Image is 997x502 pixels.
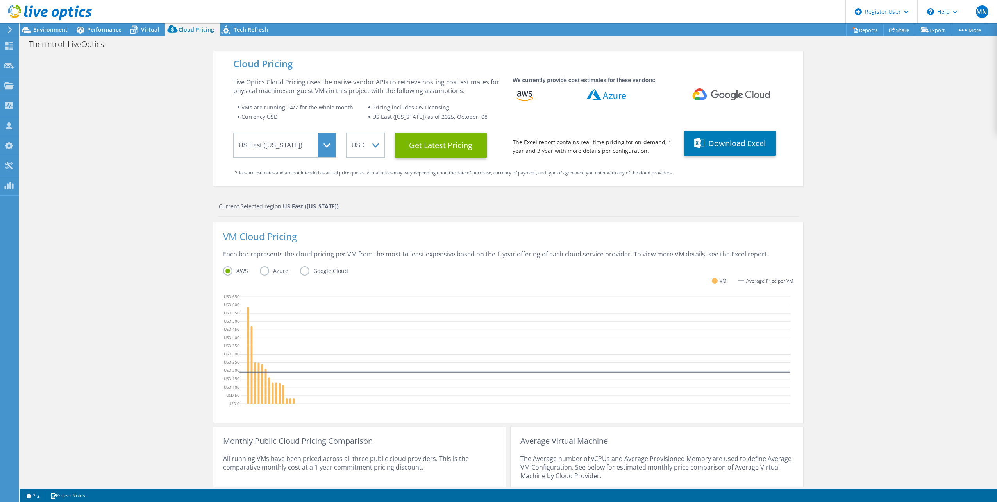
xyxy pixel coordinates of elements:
[224,351,239,357] text: USD 300
[746,277,793,285] span: Average Price per VM
[224,384,239,389] text: USD 100
[87,26,121,33] span: Performance
[21,491,45,500] a: 2
[224,318,239,324] text: USD 500
[520,445,793,493] div: The Average number of vCPUs and Average Provisioned Memory are used to define Average VM Configur...
[720,276,727,285] span: VM
[224,326,239,332] text: USD 450
[223,250,793,266] div: Each bar represents the cloud pricing per VM from the most to least expensive based on the 1-year...
[233,59,783,68] div: Cloud Pricing
[951,24,987,36] a: More
[45,491,91,500] a: Project Notes
[233,78,503,95] div: Live Optics Cloud Pricing uses the native vendor APIs to retrieve hosting cost estimates for phys...
[300,266,360,276] label: Google Cloud
[223,437,496,445] div: Monthly Public Cloud Pricing Comparison
[33,26,68,33] span: Environment
[25,40,116,48] h1: Thermtrol_LiveOptics
[234,169,782,177] div: Prices are estimates and are not intended as actual price quotes. Actual prices may vary dependin...
[224,301,239,307] text: USD 600
[513,77,656,83] strong: We currently provide cost estimates for these vendors:
[283,203,339,210] strong: US East ([US_STATE])
[226,392,239,398] text: USD 50
[219,202,799,211] div: Current Selected region:
[927,8,934,15] svg: \n
[179,26,214,33] span: Cloud Pricing
[229,400,239,406] text: USD 0
[224,376,239,381] text: USD 150
[846,24,884,36] a: Reports
[684,131,776,156] button: Download Excel
[520,437,793,445] div: Average Virtual Machine
[372,104,449,111] span: Pricing includes OS Licensing
[224,335,239,340] text: USD 400
[224,310,239,315] text: USD 550
[224,343,239,348] text: USD 350
[223,445,496,493] div: All running VMs have been priced across all three public cloud providers. This is the comparative...
[234,26,268,33] span: Tech Refresh
[224,368,239,373] text: USD 200
[915,24,951,36] a: Export
[241,113,278,120] span: Currency: USD
[223,266,260,276] label: AWS
[883,24,915,36] a: Share
[372,113,488,120] span: US East ([US_STATE]) as of 2025, October, 08
[224,359,239,365] text: USD 250
[141,26,159,33] span: Virtual
[260,266,300,276] label: Azure
[223,232,793,250] div: VM Cloud Pricing
[513,138,674,155] div: The Excel report contains real-time pricing for on-demand, 1 year and 3 year with more details pe...
[976,5,988,18] span: MN
[241,104,353,111] span: VMs are running 24/7 for the whole month
[224,293,239,299] text: USD 650
[395,133,487,158] button: Get Latest Pricing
